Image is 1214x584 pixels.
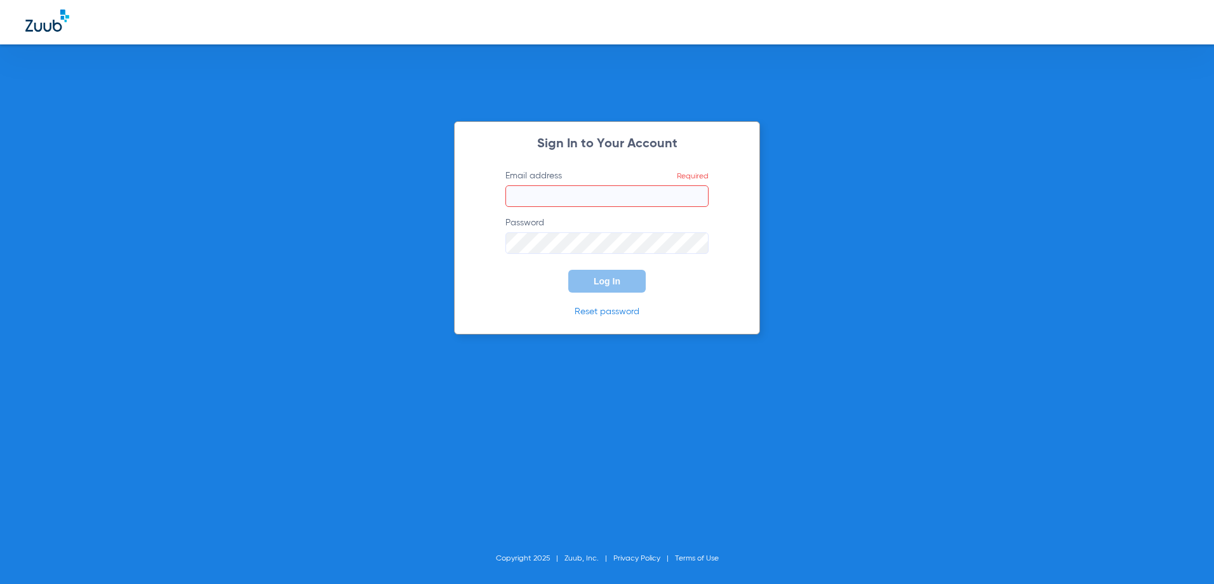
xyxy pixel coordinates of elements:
img: Zuub Logo [25,10,69,32]
a: Terms of Use [675,555,719,562]
a: Privacy Policy [613,555,660,562]
span: Required [677,173,709,180]
button: Log In [568,270,646,293]
h2: Sign In to Your Account [486,138,728,150]
input: Password [505,232,709,254]
li: Zuub, Inc. [564,552,613,565]
span: Log In [594,276,620,286]
label: Email address [505,169,709,207]
label: Password [505,216,709,254]
li: Copyright 2025 [496,552,564,565]
input: Email addressRequired [505,185,709,207]
a: Reset password [575,307,639,316]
